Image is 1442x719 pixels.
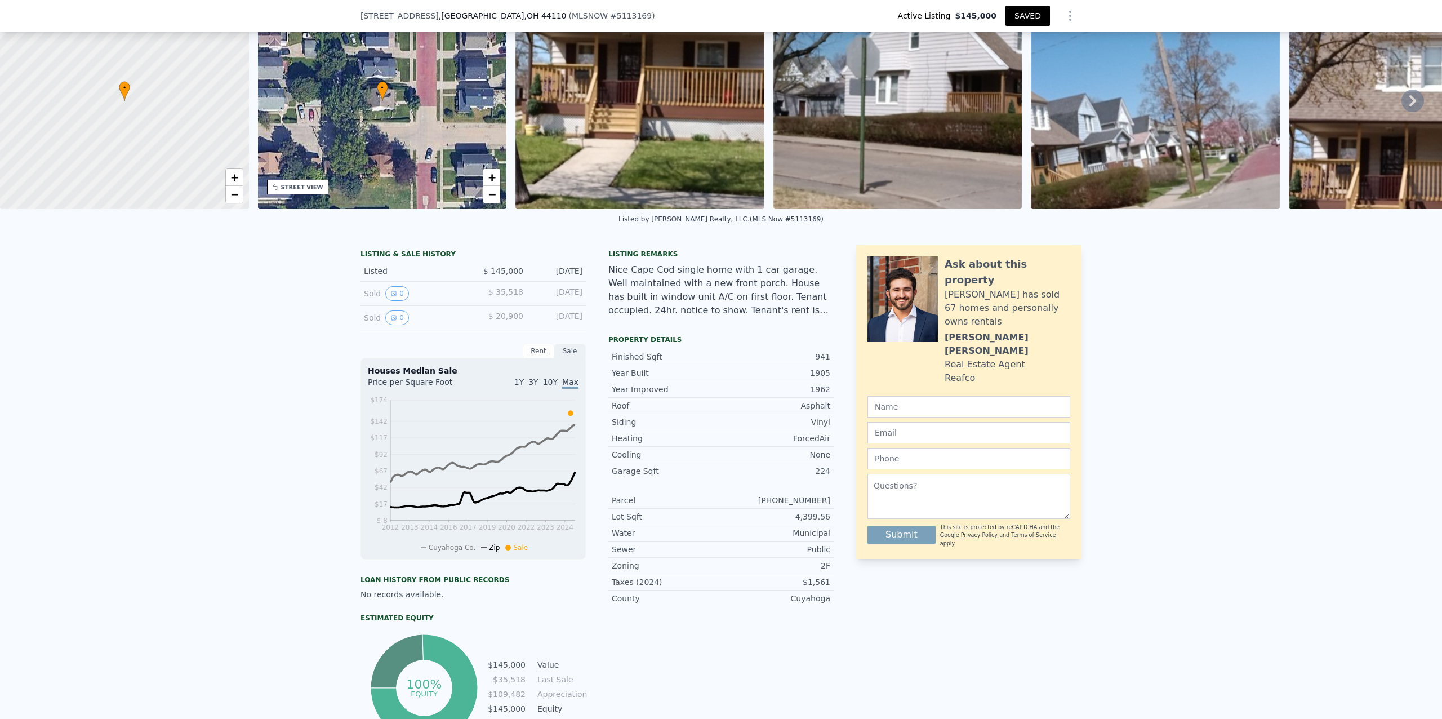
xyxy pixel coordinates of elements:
[721,433,830,444] div: ForcedAir
[867,448,1070,469] input: Phone
[360,589,586,600] div: No records available.
[532,265,582,277] div: [DATE]
[281,183,323,192] div: STREET VIEW
[945,256,1070,288] div: Ask about this property
[955,10,996,21] span: $145,000
[612,367,721,379] div: Year Built
[612,527,721,539] div: Water
[364,265,464,277] div: Listed
[612,433,721,444] div: Heating
[610,11,652,20] span: # 5113169
[612,511,721,522] div: Lot Sqft
[537,523,554,531] tspan: 2023
[568,10,655,21] div: ( )
[618,215,824,223] div: Listed by [PERSON_NAME] Realty, LLC. (MLS Now #5113169)
[535,703,586,715] td: Equity
[721,495,830,506] div: [PHONE_NUMBER]
[498,523,515,531] tspan: 2020
[382,523,399,531] tspan: 2012
[375,451,388,459] tspan: $92
[867,526,936,544] button: Submit
[406,677,442,691] tspan: 100%
[376,517,388,525] tspan: $-8
[360,575,586,584] div: Loan history from public records
[535,673,586,686] td: Last Sale
[401,523,419,531] tspan: 2013
[360,614,586,623] div: Estimated Equity
[867,396,1070,418] input: Name
[226,169,243,186] a: Zoom in
[514,378,524,387] span: 1Y
[230,170,238,184] span: +
[440,523,457,531] tspan: 2016
[385,310,409,325] button: View historical data
[524,11,566,20] span: , OH 44110
[1005,6,1050,26] button: SAVED
[226,186,243,203] a: Zoom out
[364,286,464,301] div: Sold
[119,83,130,93] span: •
[483,186,500,203] a: Zoom out
[360,250,586,261] div: LISTING & SALE HISTORY
[532,310,582,325] div: [DATE]
[518,523,535,531] tspan: 2022
[421,523,438,531] tspan: 2014
[721,593,830,604] div: Cuyahoga
[375,500,388,508] tspan: $17
[554,344,586,358] div: Sale
[368,365,578,376] div: Houses Median Sale
[488,287,523,296] span: $ 35,518
[721,449,830,460] div: None
[535,688,586,700] td: Appreciation
[961,532,998,538] a: Privacy Policy
[608,335,834,344] div: Property details
[375,483,388,491] tspan: $42
[119,81,130,101] div: •
[557,523,574,531] tspan: 2024
[375,467,388,475] tspan: $67
[429,544,476,552] span: Cuyahoga Co.
[721,560,830,571] div: 2F
[945,331,1070,358] div: [PERSON_NAME] [PERSON_NAME]
[721,384,830,395] div: 1962
[364,310,464,325] div: Sold
[945,371,975,385] div: Reafco
[612,560,721,571] div: Zoning
[483,169,500,186] a: Zoom in
[535,659,586,671] td: Value
[612,384,721,395] div: Year Improved
[370,396,388,404] tspan: $174
[1059,5,1081,27] button: Show Options
[721,527,830,539] div: Municipal
[721,367,830,379] div: 1905
[612,576,721,588] div: Taxes (2024)
[721,416,830,428] div: Vinyl
[612,465,721,477] div: Garage Sqft
[532,286,582,301] div: [DATE]
[370,418,388,425] tspan: $142
[1011,532,1056,538] a: Terms of Service
[528,378,538,387] span: 3Y
[360,10,439,21] span: [STREET_ADDRESS]
[721,544,830,555] div: Public
[945,288,1070,329] div: [PERSON_NAME] has sold 67 homes and personally owns rentals
[612,449,721,460] div: Cooling
[612,544,721,555] div: Sewer
[543,378,558,387] span: 10Y
[411,689,438,698] tspan: equity
[377,81,388,101] div: •
[488,187,496,201] span: −
[513,544,528,552] span: Sale
[370,434,388,442] tspan: $117
[608,263,834,317] div: Nice Cape Cod single home with 1 car garage. Well maintained with a new front porch. House has bu...
[385,286,409,301] button: View historical data
[898,10,955,21] span: Active Listing
[940,523,1070,548] div: This site is protected by reCAPTCHA and the Google and apply.
[612,351,721,362] div: Finished Sqft
[487,659,526,671] td: $145,000
[230,187,238,201] span: −
[562,378,578,389] span: Max
[721,400,830,411] div: Asphalt
[487,673,526,686] td: $35,518
[612,593,721,604] div: County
